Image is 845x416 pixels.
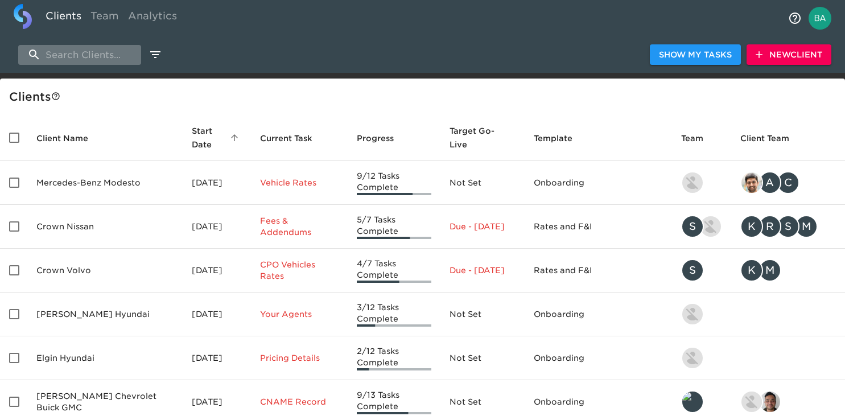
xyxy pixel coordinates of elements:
[681,303,722,326] div: kevin.lo@roadster.com
[777,215,799,238] div: S
[740,259,763,282] div: K
[760,392,780,412] img: sai@simplemnt.com
[450,124,515,151] span: Target Go-Live
[260,131,327,145] span: Current Task
[450,124,500,151] span: Calculated based on the start date and the duration of all Tasks contained in this Hub.
[525,161,672,205] td: Onboarding
[440,293,524,336] td: Not Set
[260,259,338,282] p: CPO Vehicles Rates
[740,131,804,145] span: Client Team
[183,336,251,380] td: [DATE]
[36,131,103,145] span: Client Name
[9,88,840,106] div: Client s
[440,336,524,380] td: Not Set
[348,293,441,336] td: 3/12 Tasks Complete
[357,131,409,145] span: Progress
[27,336,183,380] td: Elgin Hyundai
[747,44,831,65] button: NewClient
[27,205,183,249] td: Crown Nissan
[450,221,515,232] p: Due - [DATE]
[741,172,762,193] img: sandeep@simplemnt.com
[740,390,836,413] div: nikko.foster@roadster.com, sai@simplemnt.com
[756,48,822,62] span: New Client
[348,205,441,249] td: 5/7 Tasks Complete
[183,161,251,205] td: [DATE]
[525,249,672,293] td: Rates and F&I
[777,171,799,194] div: C
[681,131,718,145] span: Team
[741,392,762,412] img: nikko.foster@roadster.com
[440,161,524,205] td: Not Set
[260,352,338,364] p: Pricing Details
[650,44,741,65] button: Show My Tasks
[740,171,836,194] div: sandeep@simplemnt.com, angelique.nurse@roadster.com, clayton.mandel@roadster.com
[682,348,703,368] img: kevin.lo@roadster.com
[260,131,312,145] span: This is the next Task in this Hub that should be completed
[659,48,732,62] span: Show My Tasks
[740,259,836,282] div: kwilson@crowncars.com, mcooley@crowncars.com
[41,4,86,32] a: Clients
[260,396,338,407] p: CNAME Record
[682,172,703,193] img: kevin.lo@roadster.com
[759,259,781,282] div: M
[348,161,441,205] td: 9/12 Tasks Complete
[348,336,441,380] td: 2/12 Tasks Complete
[450,265,515,276] p: Due - [DATE]
[534,131,587,145] span: Template
[183,249,251,293] td: [DATE]
[682,304,703,324] img: kevin.lo@roadster.com
[525,293,672,336] td: Onboarding
[809,7,831,30] img: Profile
[525,336,672,380] td: Onboarding
[681,215,722,238] div: savannah@roadster.com, austin@roadster.com
[27,293,183,336] td: [PERSON_NAME] Hyundai
[681,171,722,194] div: kevin.lo@roadster.com
[759,215,781,238] div: R
[183,205,251,249] td: [DATE]
[51,92,60,101] svg: This is a list of all of your clients and clients shared with you
[192,124,242,151] span: Start Date
[18,45,141,65] input: search
[260,308,338,320] p: Your Agents
[681,259,704,282] div: S
[740,215,763,238] div: K
[759,171,781,194] div: A
[681,259,722,282] div: savannah@roadster.com
[681,215,704,238] div: S
[27,161,183,205] td: Mercedes-Benz Modesto
[260,177,338,188] p: Vehicle Rates
[781,5,809,32] button: notifications
[700,216,721,237] img: austin@roadster.com
[682,392,703,412] img: leland@roadster.com
[86,4,123,32] a: Team
[14,4,32,29] img: logo
[146,45,165,64] button: edit
[27,249,183,293] td: Crown Volvo
[681,347,722,369] div: kevin.lo@roadster.com
[525,205,672,249] td: Rates and F&I
[260,215,338,238] p: Fees & Addendums
[348,249,441,293] td: 4/7 Tasks Complete
[123,4,182,32] a: Analytics
[795,215,818,238] div: M
[740,215,836,238] div: kwilson@crowncars.com, rrobins@crowncars.com, sparent@crowncars.com, mcooley@crowncars.com
[183,293,251,336] td: [DATE]
[681,390,722,413] div: leland@roadster.com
